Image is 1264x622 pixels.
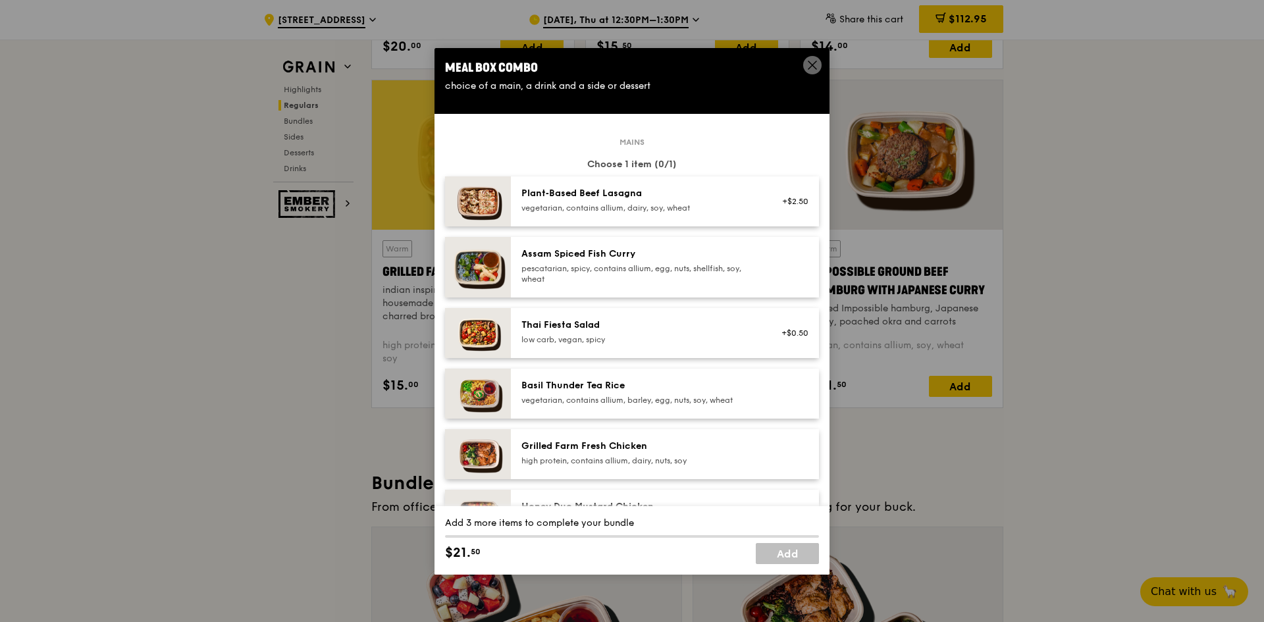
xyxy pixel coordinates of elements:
img: daily_normal_HORZ-Basil-Thunder-Tea-Rice.jpg [445,369,511,419]
img: daily_normal_HORZ-Grilled-Farm-Fresh-Chicken.jpg [445,429,511,479]
div: Add 3 more items to complete your bundle [445,517,819,530]
img: daily_normal_Citrusy-Cauliflower-Plant-Based-Lasagna-HORZ.jpg [445,176,511,226]
div: choice of a main, a drink and a side or dessert [445,80,819,93]
img: daily_normal_Assam_Spiced_Fish_Curry__Horizontal_.jpg [445,237,511,298]
div: Meal Box Combo [445,59,819,77]
span: 50 [471,546,481,557]
span: Mains [614,137,650,147]
img: daily_normal_Thai_Fiesta_Salad__Horizontal_.jpg [445,308,511,358]
div: Assam Spiced Fish Curry [521,247,758,261]
div: low carb, vegan, spicy [521,334,758,345]
div: Grilled Farm Fresh Chicken [521,440,758,453]
div: vegetarian, contains allium, dairy, soy, wheat [521,203,758,213]
div: Basil Thunder Tea Rice [521,379,758,392]
div: Choose 1 item (0/1) [445,158,819,171]
img: daily_normal_Honey_Duo_Mustard_Chicken__Horizontal_.jpg [445,490,511,540]
div: high protein, contains allium, dairy, nuts, soy [521,455,758,466]
div: +$2.50 [774,196,808,207]
div: Thai Fiesta Salad [521,319,758,332]
span: $21. [445,543,471,563]
div: Honey Duo Mustard Chicken [521,500,758,513]
div: pescatarian, spicy, contains allium, egg, nuts, shellfish, soy, wheat [521,263,758,284]
div: Plant‑Based Beef Lasagna [521,187,758,200]
a: Add [756,543,819,564]
div: vegetarian, contains allium, barley, egg, nuts, soy, wheat [521,395,758,405]
div: +$0.50 [774,328,808,338]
